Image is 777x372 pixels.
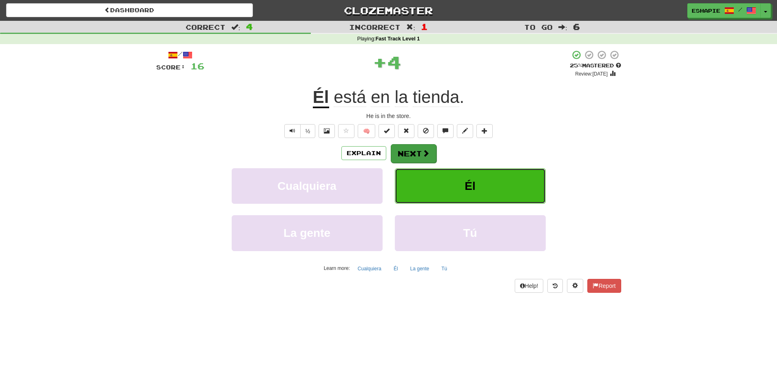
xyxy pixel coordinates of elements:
span: : [231,24,240,31]
span: la [395,87,408,107]
button: Help! [515,279,544,293]
button: Play sentence audio (ctl+space) [284,124,301,138]
span: Cualquiera [277,180,336,192]
button: ½ [300,124,316,138]
span: está [334,87,366,107]
span: La gente [283,227,330,239]
button: Next [391,144,436,163]
span: Él [465,180,475,192]
small: Learn more: [324,265,350,271]
button: Cualquiera [353,263,386,275]
button: Edit sentence (alt+d) [457,124,473,138]
button: Tú [395,215,546,251]
button: Él [395,168,546,204]
button: Favorite sentence (alt+f) [338,124,354,138]
a: Eshapie / [687,3,761,18]
span: 4 [387,52,401,72]
span: 1 [421,22,428,31]
button: Show image (alt+x) [319,124,335,138]
button: Round history (alt+y) [547,279,563,293]
span: : [406,24,415,31]
button: Ignore sentence (alt+i) [418,124,434,138]
button: Set this sentence to 100% Mastered (alt+m) [379,124,395,138]
small: Review: [DATE] [575,71,608,77]
strong: Fast Track Level 1 [376,36,420,42]
a: Clozemaster [265,3,512,18]
span: tienda [413,87,459,107]
span: en [371,87,390,107]
button: Add to collection (alt+a) [476,124,493,138]
span: Tú [463,227,477,239]
u: Él [313,87,329,108]
span: To go [524,23,553,31]
button: Tú [437,263,452,275]
div: Text-to-speech controls [283,124,316,138]
button: La gente [232,215,383,251]
button: Cualquiera [232,168,383,204]
span: Incorrect [349,23,401,31]
a: Dashboard [6,3,253,17]
button: Él [389,263,403,275]
span: . [329,87,465,107]
span: + [373,50,387,74]
span: : [558,24,567,31]
span: Correct [186,23,226,31]
span: / [738,7,742,12]
div: Mastered [570,62,621,69]
div: / [156,50,204,60]
span: 25 % [570,62,582,69]
button: Explain [341,146,386,160]
button: 🧠 [358,124,375,138]
span: 16 [190,61,204,71]
button: Report [587,279,621,293]
div: He is in the store. [156,112,621,120]
span: 6 [573,22,580,31]
button: Discuss sentence (alt+u) [437,124,454,138]
button: La gente [406,263,434,275]
span: Eshapie [692,7,720,14]
span: Score: [156,64,186,71]
span: 4 [246,22,253,31]
button: Reset to 0% Mastered (alt+r) [398,124,414,138]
